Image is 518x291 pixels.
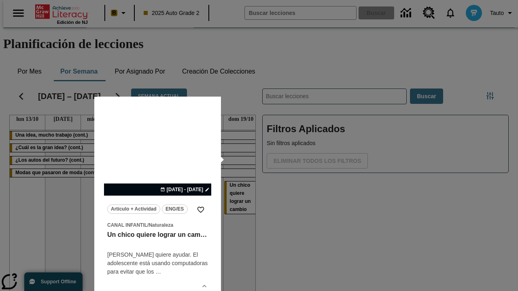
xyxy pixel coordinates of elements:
[107,239,208,249] h4: undefined
[111,205,157,213] span: Artículo + Actividad
[162,205,188,214] button: ENG/ES
[159,186,211,193] button: 19 oct - 19 oct Elegir fechas
[193,202,208,217] button: Añadir a mis Favoritas
[167,186,203,193] span: [DATE] - [DATE]
[107,231,208,239] h3: Un chico quiere lograr un cambio
[166,205,184,213] span: ENG/ES
[147,222,149,228] span: /
[107,251,208,276] div: [PERSON_NAME] quiere ayudar. El adolescente está usando computadoras para evitar que los
[107,221,208,229] span: Tema: Canal Infantil/Naturaleza
[107,222,147,228] span: Canal Infantil
[149,222,173,228] span: Naturaleza
[155,268,161,275] span: …
[107,205,160,214] button: Artículo + Actividad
